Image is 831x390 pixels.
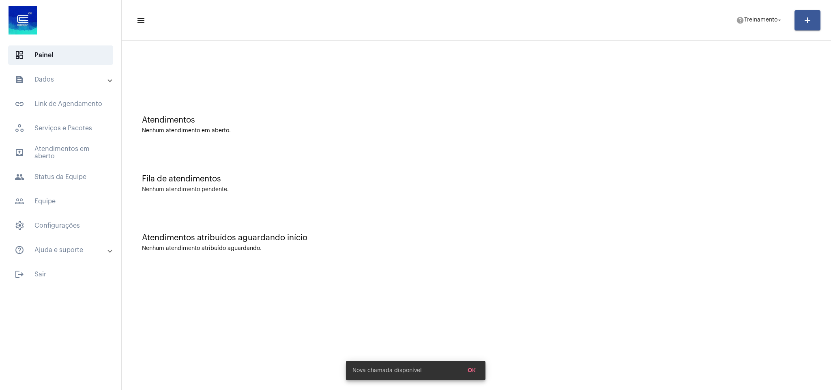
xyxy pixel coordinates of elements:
[15,75,24,84] mat-icon: sidenav icon
[5,240,121,260] mat-expansion-panel-header: sidenav iconAjuda e suporte
[142,246,811,252] div: Nenhum atendimento atribuído aguardando.
[8,216,113,235] span: Configurações
[776,17,783,24] mat-icon: arrow_drop_down
[8,94,113,114] span: Link de Agendamento
[744,17,777,23] span: Treinamento
[15,99,24,109] mat-icon: sidenav icon
[8,119,113,138] span: Serviços e Pacotes
[736,16,744,24] mat-icon: help
[6,4,39,37] img: d4669ae0-8c07-2337-4f67-34b0df7f5ae4.jpeg
[8,167,113,187] span: Status da Equipe
[468,368,476,373] span: OK
[142,175,811,183] div: Fila de atendimentos
[352,366,422,375] span: Nova chamada disponível
[8,265,113,284] span: Sair
[15,50,24,60] span: sidenav icon
[142,128,811,134] div: Nenhum atendimento em aberto.
[142,233,811,242] div: Atendimentos atribuídos aguardando início
[15,269,24,279] mat-icon: sidenav icon
[15,221,24,231] span: sidenav icon
[15,148,24,157] mat-icon: sidenav icon
[803,15,812,25] mat-icon: add
[15,245,24,255] mat-icon: sidenav icon
[15,245,108,255] mat-panel-title: Ajuda e suporte
[5,70,121,89] mat-expansion-panel-header: sidenav iconDados
[731,12,788,28] button: Treinamento
[8,143,113,162] span: Atendimentos em aberto
[8,192,113,211] span: Equipe
[461,363,482,378] button: OK
[15,75,108,84] mat-panel-title: Dados
[15,123,24,133] span: sidenav icon
[15,196,24,206] mat-icon: sidenav icon
[15,172,24,182] mat-icon: sidenav icon
[136,16,144,26] mat-icon: sidenav icon
[8,45,113,65] span: Painel
[142,116,811,125] div: Atendimentos
[142,187,229,193] div: Nenhum atendimento pendente.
